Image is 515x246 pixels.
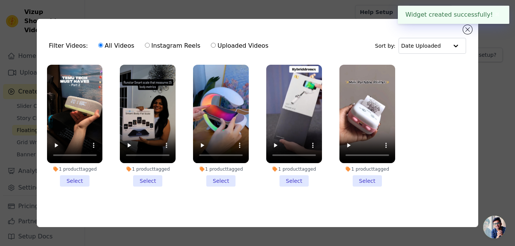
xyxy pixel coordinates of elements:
[375,38,466,54] div: Sort by:
[120,166,176,172] div: 1 product tagged
[493,10,502,19] button: Close
[98,41,135,51] label: All Videos
[339,166,395,172] div: 1 product tagged
[49,37,273,54] div: Filter Videos:
[210,41,268,51] label: Uploaded Videos
[398,6,509,24] div: Widget created successfully!
[483,216,506,238] a: Open chat
[47,166,103,172] div: 1 product tagged
[266,166,322,172] div: 1 product tagged
[463,25,472,34] button: Close modal
[193,166,249,172] div: 1 product tagged
[144,41,201,51] label: Instagram Reels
